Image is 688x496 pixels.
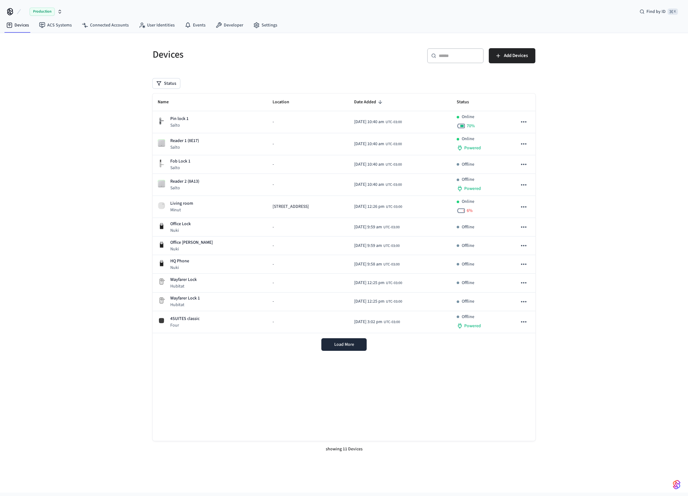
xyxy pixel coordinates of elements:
[354,141,402,147] div: America/Belem
[158,222,165,230] img: Nuki Smart Lock 3.0 Pro Black, Front
[30,8,55,16] span: Production
[273,161,274,168] span: -
[354,141,384,147] span: [DATE] 10:40 am
[464,185,481,192] span: Powered
[467,123,475,129] span: 70 %
[383,243,400,249] span: UTC-03:00
[158,297,165,304] img: Placeholder Lock Image
[354,280,385,286] span: [DATE] 12:25 pm
[464,323,481,329] span: Powered
[462,261,474,268] p: Offline
[457,97,477,107] span: Status
[170,302,200,308] p: Hubitat
[489,48,535,63] button: Add Devices
[170,322,200,328] p: Four
[170,178,199,185] p: Reader 2 (8A13)
[273,261,274,268] span: -
[354,280,402,286] div: America/Belem
[170,165,190,171] p: Salto
[170,200,193,207] p: Living room
[673,480,680,490] img: SeamLogoGradient.69752ec5.svg
[34,20,77,31] a: ACS Systems
[273,141,274,147] span: -
[170,227,191,234] p: Nuki
[386,204,402,210] span: UTC-03:00
[170,246,213,252] p: Nuki
[170,295,200,302] p: Wayfarer Lock 1
[354,242,382,249] span: [DATE] 9:59 am
[354,181,384,188] span: [DATE] 10:40 am
[248,20,282,31] a: Settings
[668,9,678,15] span: ⌘ K
[462,176,474,183] p: Offline
[273,224,274,231] span: -
[211,20,248,31] a: Developer
[158,180,165,187] img: salto_wallreader_pin
[153,48,340,61] h5: Devices
[158,139,165,147] img: salto_wallreader_pin
[170,144,199,151] p: Salto
[273,242,274,249] span: -
[354,319,400,325] div: America/Belem
[158,317,165,324] img: 4Suites Lock
[134,20,180,31] a: User Identities
[354,97,384,107] span: Date Added
[334,341,354,348] span: Load More
[170,277,197,283] p: Wayfarer Lock
[354,261,400,268] div: America/Belem
[354,181,402,188] div: America/Belem
[170,283,197,289] p: Hubitat
[464,145,481,151] span: Powered
[321,338,367,351] button: Load More
[462,224,474,231] p: Offline
[354,161,402,168] div: America/Belem
[386,141,402,147] span: UTC-03:00
[354,224,400,231] div: America/Belem
[384,319,400,325] span: UTC-03:00
[170,316,200,322] p: 4SUITES classic
[354,119,384,125] span: [DATE] 10:40 am
[170,239,213,246] p: Office [PERSON_NAME]
[170,221,191,227] p: Office Lock
[170,158,190,165] p: Fob Lock 1
[354,242,400,249] div: America/Belem
[383,262,400,267] span: UTC-03:00
[462,280,474,286] p: Offline
[462,314,474,320] p: Offline
[354,161,384,168] span: [DATE] 10:40 am
[273,280,274,286] span: -
[273,97,297,107] span: Location
[170,185,199,191] p: Salto
[158,278,165,285] img: Placeholder Lock Image
[354,119,402,125] div: America/Belem
[467,208,473,214] span: 6 %
[354,261,382,268] span: [DATE] 9:58 am
[634,6,683,17] div: Find by ID⌘ K
[504,52,528,60] span: Add Devices
[273,203,309,210] span: [STREET_ADDRESS]
[1,20,34,31] a: Devices
[153,441,535,458] div: showing 11 Devices
[383,225,400,230] span: UTC-03:00
[180,20,211,31] a: Events
[153,78,180,88] button: Status
[462,136,474,142] p: Online
[170,265,189,271] p: Nuki
[170,258,189,265] p: HQ Phone
[158,97,177,107] span: Name
[158,117,165,125] img: salto_escutcheon_pin
[462,161,474,168] p: Offline
[386,299,402,305] span: UTC-03:00
[462,114,474,120] p: Online
[158,202,165,209] img: Minut Sensor
[354,203,402,210] div: America/Belem
[158,159,165,168] img: salto_escutcheon
[354,298,385,305] span: [DATE] 12:25 pm
[462,298,474,305] p: Offline
[386,182,402,188] span: UTC-03:00
[158,259,165,267] img: Nuki Smart Lock 3.0 Pro Black, Front
[386,280,402,286] span: UTC-03:00
[462,242,474,249] p: Offline
[462,198,474,205] p: Online
[170,122,189,128] p: Salto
